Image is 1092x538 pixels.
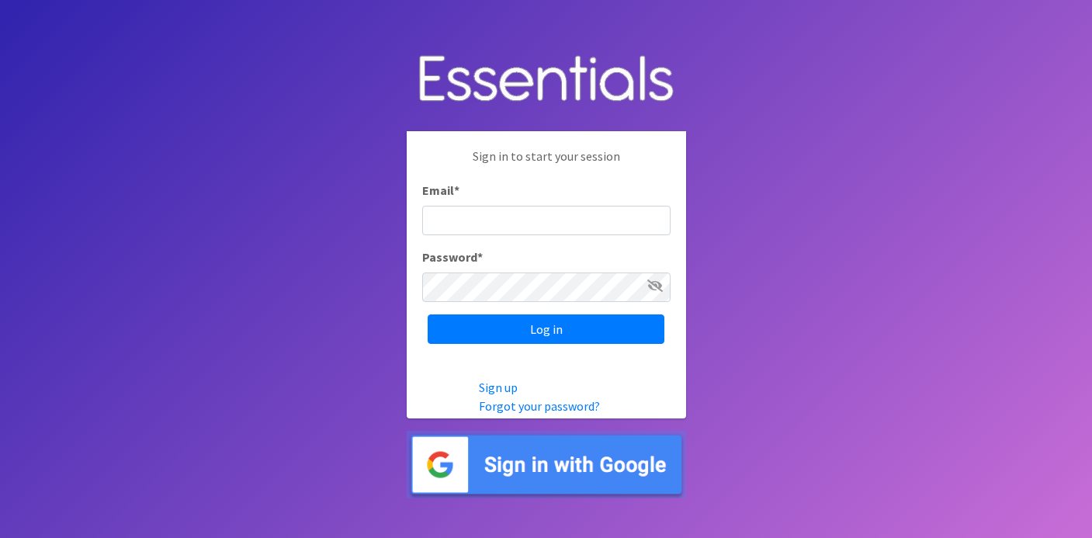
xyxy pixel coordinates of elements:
[454,182,459,198] abbr: required
[407,431,686,498] img: Sign in with Google
[479,398,600,414] a: Forgot your password?
[422,181,459,200] label: Email
[407,40,686,120] img: Human Essentials
[428,314,664,344] input: Log in
[422,147,671,181] p: Sign in to start your session
[422,248,483,266] label: Password
[477,249,483,265] abbr: required
[479,380,518,395] a: Sign up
